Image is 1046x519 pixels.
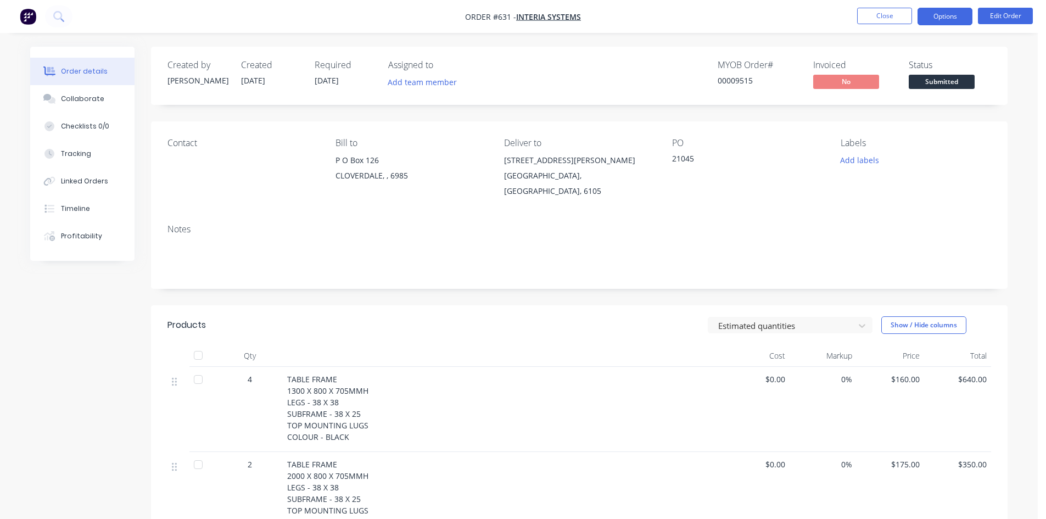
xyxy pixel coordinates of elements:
[909,60,991,70] div: Status
[30,168,135,195] button: Linked Orders
[794,459,853,470] span: 0%
[881,316,966,334] button: Show / Hide columns
[217,345,283,367] div: Qty
[388,75,463,90] button: Add team member
[61,94,104,104] div: Collaborate
[861,373,920,385] span: $160.00
[335,153,486,188] div: P O Box 126CLOVERDALE, , 6985
[20,8,36,25] img: Factory
[909,75,975,88] span: Submitted
[248,373,252,385] span: 4
[30,113,135,140] button: Checklists 0/0
[30,140,135,168] button: Tracking
[241,75,265,86] span: [DATE]
[167,138,318,148] div: Contact
[794,373,853,385] span: 0%
[61,176,108,186] div: Linked Orders
[241,60,301,70] div: Created
[61,149,91,159] div: Tracking
[718,60,800,70] div: MYOB Order #
[167,224,991,235] div: Notes
[30,195,135,222] button: Timeline
[61,66,108,76] div: Order details
[315,75,339,86] span: [DATE]
[465,12,516,22] span: Order #631 -
[978,8,1033,24] button: Edit Order
[672,138,823,148] div: PO
[61,204,90,214] div: Timeline
[504,168,655,199] div: [GEOGRAPHIC_DATA], [GEOGRAPHIC_DATA], 6105
[718,75,800,86] div: 00009515
[504,153,655,168] div: [STREET_ADDRESS][PERSON_NAME]
[924,345,992,367] div: Total
[722,345,790,367] div: Cost
[248,459,252,470] span: 2
[813,60,896,70] div: Invoiced
[30,222,135,250] button: Profitability
[504,138,655,148] div: Deliver to
[167,319,206,332] div: Products
[928,459,987,470] span: $350.00
[928,373,987,385] span: $640.00
[315,60,375,70] div: Required
[335,138,486,148] div: Bill to
[388,60,498,70] div: Assigned to
[335,153,486,168] div: P O Box 126
[382,75,463,90] button: Add team member
[167,75,228,86] div: [PERSON_NAME]
[813,75,879,88] span: No
[918,8,972,25] button: Options
[726,459,785,470] span: $0.00
[841,138,991,148] div: Labels
[857,8,912,24] button: Close
[790,345,857,367] div: Markup
[61,231,102,241] div: Profitability
[30,58,135,85] button: Order details
[726,373,785,385] span: $0.00
[857,345,924,367] div: Price
[672,153,809,168] div: 21045
[516,12,581,22] a: Interia Systems
[504,153,655,199] div: [STREET_ADDRESS][PERSON_NAME][GEOGRAPHIC_DATA], [GEOGRAPHIC_DATA], 6105
[61,121,109,131] div: Checklists 0/0
[287,374,368,442] span: TABLE FRAME 1300 X 800 X 705MMH LEGS - 38 X 38 SUBFRAME - 38 X 25 TOP MOUNTING LUGS COLOUR - BLACK
[30,85,135,113] button: Collaborate
[909,75,975,91] button: Submitted
[335,168,486,183] div: CLOVERDALE, , 6985
[861,459,920,470] span: $175.00
[834,153,885,168] button: Add labels
[167,60,228,70] div: Created by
